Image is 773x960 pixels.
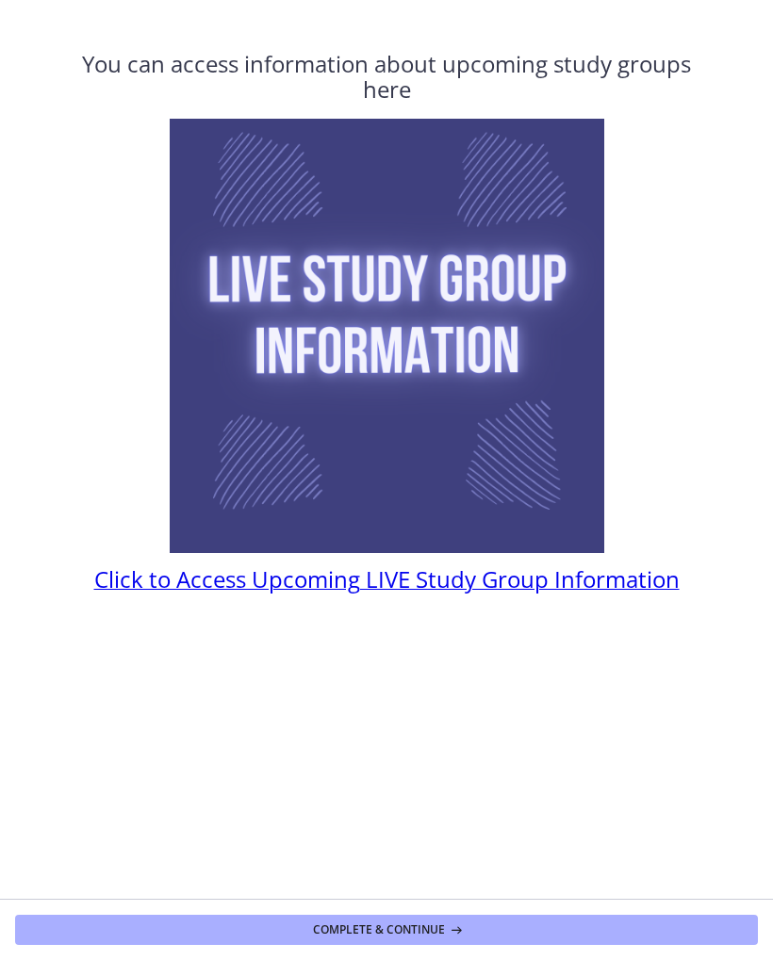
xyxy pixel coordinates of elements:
[82,48,691,105] span: You can access information about upcoming study groups here
[94,563,680,594] span: Click to Access Upcoming LIVE Study Group Information
[313,922,445,937] span: Complete & continue
[94,572,680,593] a: Click to Access Upcoming LIVE Study Group Information
[170,119,604,553] img: Live_Study_Group_Information.png
[15,915,758,945] button: Complete & continue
